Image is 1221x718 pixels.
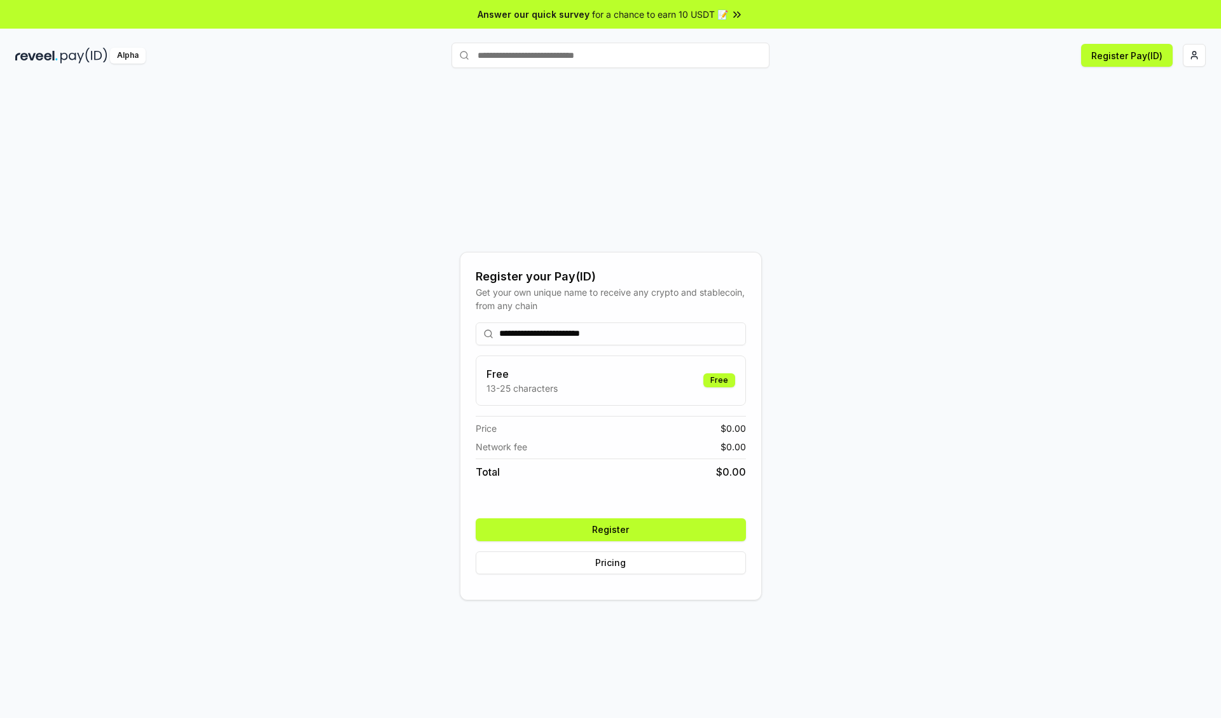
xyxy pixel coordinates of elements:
[15,48,58,64] img: reveel_dark
[476,551,746,574] button: Pricing
[592,8,728,21] span: for a chance to earn 10 USDT 📝
[486,382,558,395] p: 13-25 characters
[478,8,590,21] span: Answer our quick survey
[476,422,497,435] span: Price
[703,373,735,387] div: Free
[476,286,746,312] div: Get your own unique name to receive any crypto and stablecoin, from any chain
[476,518,746,541] button: Register
[60,48,107,64] img: pay_id
[110,48,146,64] div: Alpha
[716,464,746,480] span: $ 0.00
[1081,44,1173,67] button: Register Pay(ID)
[476,440,527,453] span: Network fee
[476,268,746,286] div: Register your Pay(ID)
[486,366,558,382] h3: Free
[721,422,746,435] span: $ 0.00
[476,464,500,480] span: Total
[721,440,746,453] span: $ 0.00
